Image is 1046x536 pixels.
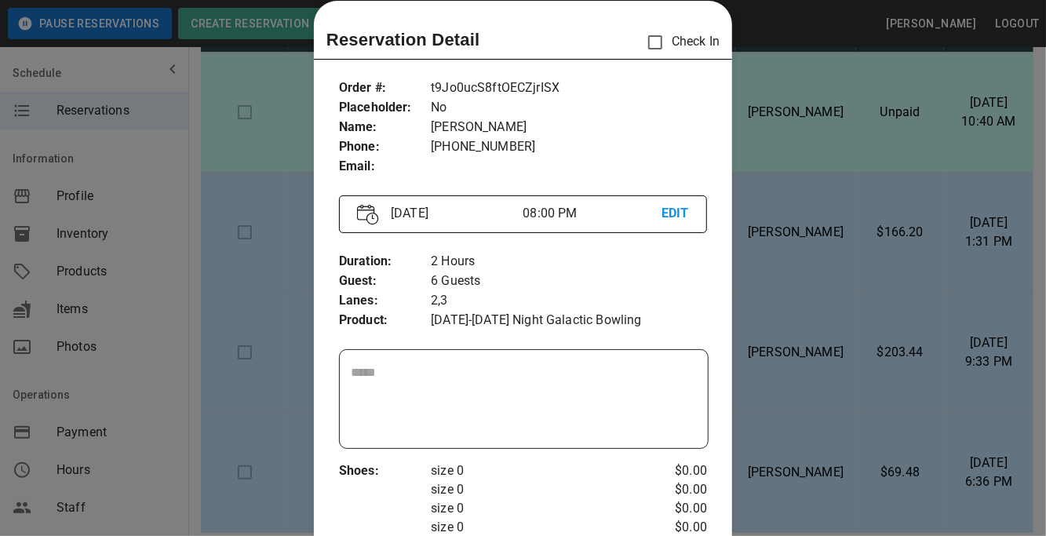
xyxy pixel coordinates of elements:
[431,137,707,157] p: [PHONE_NUMBER]
[646,499,707,518] p: $0.00
[339,252,431,272] p: Duration :
[431,499,646,518] p: size 0
[639,26,720,59] p: Check In
[431,78,707,98] p: t9Jo0ucS8ftOECZjrISX
[431,252,707,272] p: 2 Hours
[523,204,661,223] p: 08:00 PM
[385,204,523,223] p: [DATE]
[646,461,707,480] p: $0.00
[431,118,707,137] p: [PERSON_NAME]
[339,137,431,157] p: Phone :
[339,98,431,118] p: Placeholder :
[339,291,431,311] p: Lanes :
[339,311,431,330] p: Product :
[431,480,646,499] p: size 0
[646,480,707,499] p: $0.00
[339,78,431,98] p: Order # :
[339,272,431,291] p: Guest :
[431,98,707,118] p: No
[339,461,431,481] p: Shoes :
[326,27,480,53] p: Reservation Detail
[431,311,707,330] p: [DATE]-[DATE] Night Galactic Bowling
[357,204,379,225] img: Vector
[339,118,431,137] p: Name :
[661,204,689,224] p: EDIT
[339,157,431,177] p: Email :
[431,272,707,291] p: 6 Guests
[431,461,646,480] p: size 0
[431,291,707,311] p: 2,3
